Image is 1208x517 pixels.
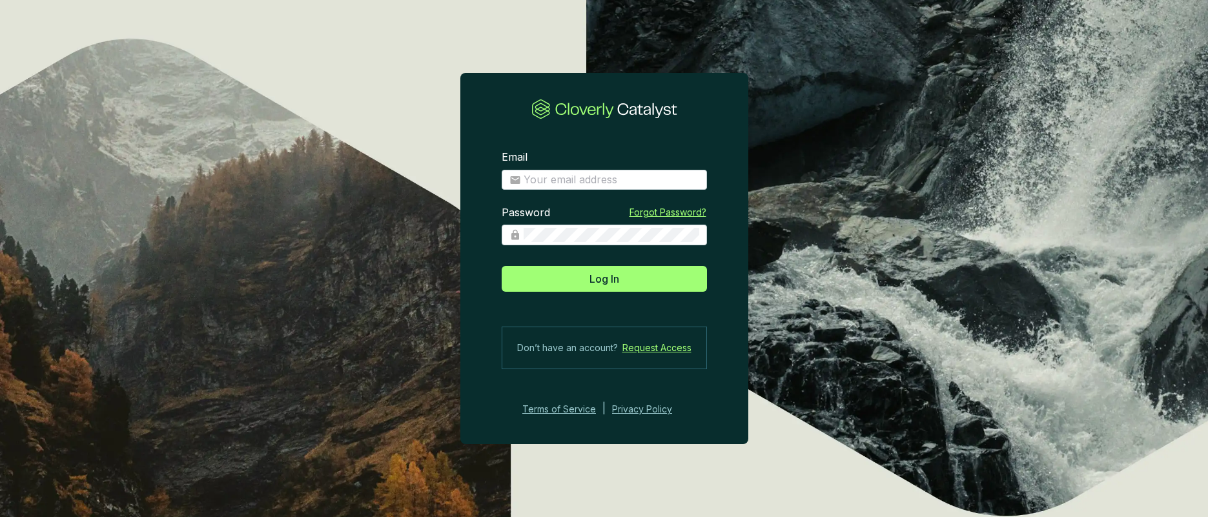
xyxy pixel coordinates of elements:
a: Terms of Service [518,401,596,417]
span: Log In [589,271,619,287]
a: Forgot Password? [630,206,706,219]
a: Privacy Policy [612,401,690,417]
input: Email [524,173,699,187]
button: Log In [502,266,707,292]
span: Don’t have an account? [517,340,618,356]
label: Email [502,150,527,165]
div: | [602,401,606,417]
label: Password [502,206,550,220]
input: Password [524,228,699,242]
a: Request Access [622,340,691,356]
